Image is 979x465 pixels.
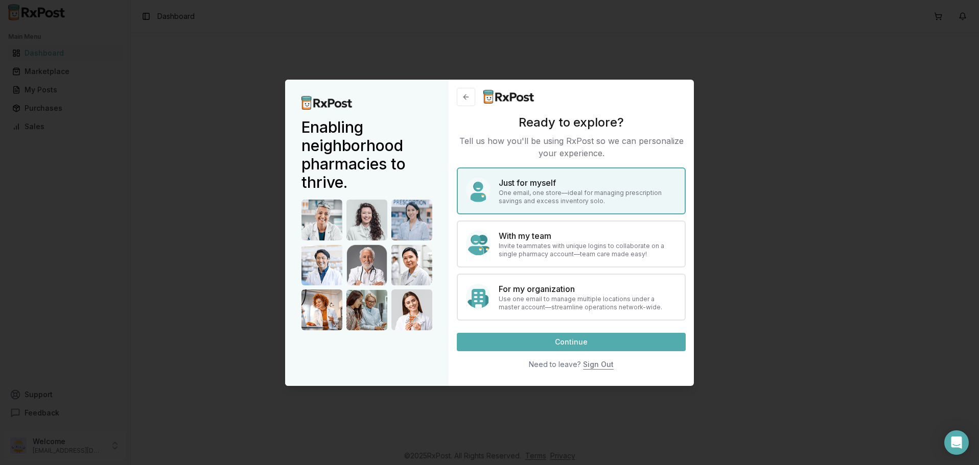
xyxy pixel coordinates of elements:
p: Invite teammates with unique logins to collaborate on a single pharmacy account—team care made easy! [499,242,677,258]
h4: With my team [499,230,677,242]
img: Doctor 7 [301,289,342,330]
button: Continue [457,333,686,351]
p: Use one email to manage multiple locations under a master account—streamline operations network-w... [499,295,677,311]
img: Doctor 5 [346,244,387,285]
button: Sign Out [583,355,614,374]
img: Doctor 3 [391,200,432,240]
img: Team [466,231,491,255]
h4: For my organization [499,283,677,295]
img: Doctor 8 [346,289,387,330]
div: Need to leave? [529,359,581,370]
img: Doctor 4 [301,244,342,285]
img: Organization [466,284,491,308]
h2: Enabling neighborhood pharmacies to thrive. [301,118,432,191]
img: Myself [466,178,491,202]
img: RxPost Logo [301,96,353,110]
img: Doctor 6 [391,244,432,285]
img: Doctor 9 [391,289,432,330]
img: RxPost Logo [483,90,534,104]
img: Doctor 2 [346,200,387,240]
h4: Just for myself [499,177,677,189]
img: Doctor 1 [301,200,342,240]
p: Tell us how you'll be using RxPost so we can personalize your experience. [457,135,686,159]
p: One email, one store—ideal for managing prescription savings and excess inventory solo. [499,189,677,205]
h3: Ready to explore? [457,114,686,131]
